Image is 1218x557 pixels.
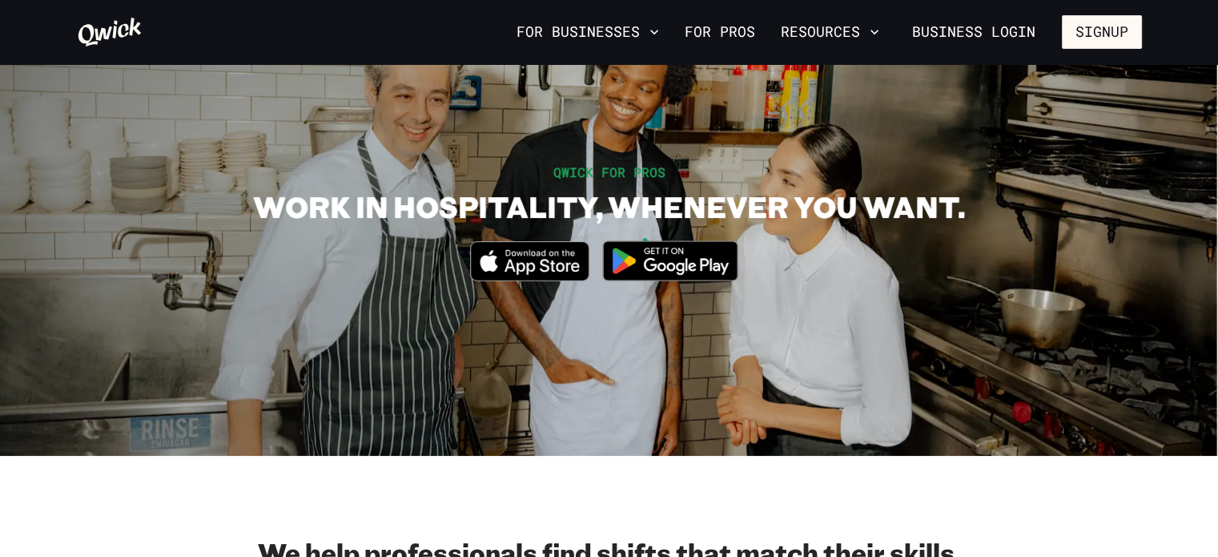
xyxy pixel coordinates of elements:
a: For Pros [678,18,762,46]
h1: WORK IN HOSPITALITY, WHENEVER YOU WANT. [253,188,965,224]
img: Get it on Google Play [593,231,748,291]
button: For Businesses [510,18,665,46]
button: Signup [1062,15,1142,49]
button: Resources [774,18,886,46]
span: QWICK FOR PROS [553,163,665,180]
a: Business Login [898,15,1049,49]
a: Download on the App Store [470,268,590,285]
